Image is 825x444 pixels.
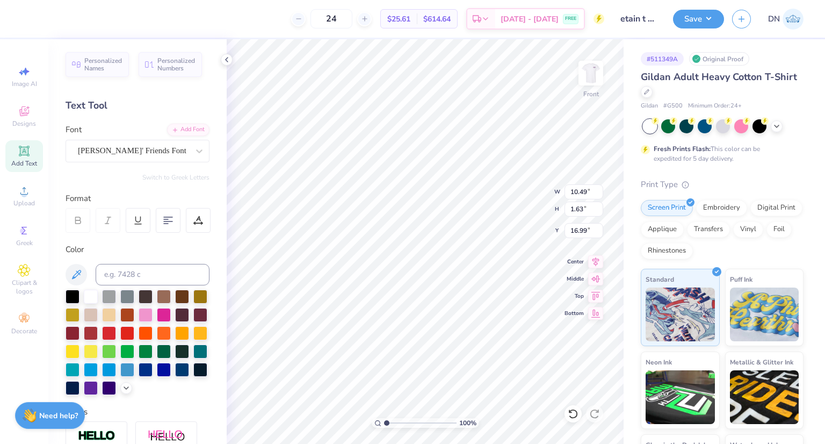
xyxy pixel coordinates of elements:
input: e.g. 7428 c [96,264,209,285]
span: Upload [13,199,35,207]
input: – – [310,9,352,28]
span: Standard [646,274,674,285]
span: $614.64 [423,13,451,25]
span: Bottom [565,310,584,317]
div: Foil [766,221,792,238]
span: Puff Ink [730,274,752,285]
div: Color [66,244,209,256]
div: Rhinestones [641,243,693,259]
span: Center [565,258,584,266]
span: Metallic & Glitter Ink [730,356,793,368]
div: Original Proof [689,52,749,66]
img: Neon Ink [646,370,715,424]
div: Front [583,89,599,99]
span: Greek [16,239,33,247]
span: Add Text [11,159,37,168]
button: Save [673,10,724,28]
div: This color can be expedited for 5 day delivery. [654,144,786,163]
span: [DATE] - [DATE] [501,13,559,25]
div: Embroidery [696,200,747,216]
div: Applique [641,221,684,238]
button: Switch to Greek Letters [142,173,209,182]
img: Danielle Newport [783,9,804,30]
strong: Need help? [39,411,78,421]
div: Transfers [687,221,730,238]
span: Clipart & logos [5,278,43,296]
img: Front [580,62,602,84]
span: Gildan [641,102,658,111]
input: Untitled Design [612,8,665,30]
label: Font [66,124,82,136]
span: $25.61 [387,13,410,25]
span: # G500 [663,102,683,111]
div: # 511349A [641,52,684,66]
span: Designs [12,119,36,128]
span: 100 % [459,418,476,428]
a: DN [768,9,804,30]
div: Format [66,192,211,205]
div: Styles [66,406,209,418]
span: Neon Ink [646,356,672,368]
div: Text Tool [66,98,209,113]
div: Add Font [167,124,209,136]
span: Minimum Order: 24 + [688,102,742,111]
span: Personalized Names [84,57,122,72]
span: Gildan Adult Heavy Cotton T-Shirt [641,70,797,83]
span: Middle [565,275,584,283]
img: Puff Ink [730,288,799,341]
div: Digital Print [750,200,802,216]
span: DN [768,13,780,25]
img: Metallic & Glitter Ink [730,370,799,424]
span: Image AI [12,80,37,88]
div: Screen Print [641,200,693,216]
span: FREE [565,15,576,23]
span: Decorate [11,327,37,335]
span: Top [565,292,584,300]
div: Print Type [641,178,804,191]
img: Shadow [148,429,185,443]
img: Stroke [78,430,115,442]
span: Personalized Numbers [157,57,196,72]
img: Standard [646,288,715,341]
div: Vinyl [733,221,763,238]
strong: Fresh Prints Flash: [654,145,711,153]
